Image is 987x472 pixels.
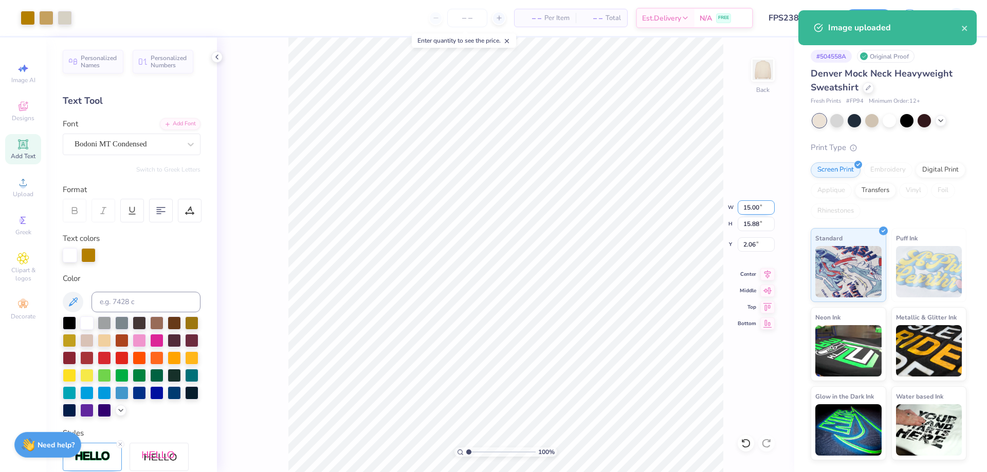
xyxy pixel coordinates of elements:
[38,440,75,450] strong: Need help?
[718,14,729,22] span: FREE
[896,404,962,456] img: Water based Ink
[75,450,111,462] img: Stroke
[738,287,756,294] span: Middle
[815,325,882,376] img: Neon Ink
[447,9,487,27] input: – –
[63,233,100,244] label: Text colors
[63,184,202,196] div: Format
[63,94,200,108] div: Text Tool
[896,312,957,323] span: Metallic & Glitter Ink
[606,13,621,24] span: Total
[92,292,200,312] input: e.g. 7428 c
[11,76,35,84] span: Image AI
[811,203,861,219] div: Rhinestones
[961,22,968,34] button: close
[753,60,773,80] img: Back
[811,142,966,154] div: Print Type
[828,22,961,34] div: Image uploaded
[5,266,41,282] span: Clipart & logos
[756,85,770,95] div: Back
[896,246,962,297] img: Puff Ink
[869,97,920,106] span: Minimum Order: 12 +
[160,118,200,130] div: Add Font
[916,162,965,178] div: Digital Print
[815,246,882,297] img: Standard
[896,233,918,243] span: Puff Ink
[15,228,31,236] span: Greek
[899,183,928,198] div: Vinyl
[63,427,200,439] div: Styles
[864,162,912,178] div: Embroidery
[11,312,35,320] span: Decorate
[811,67,953,93] span: Denver Mock Neck Heavyweight Sweatshirt
[815,233,843,243] span: Standard
[13,190,33,198] span: Upload
[896,391,943,402] span: Water based Ink
[700,13,712,24] span: N/A
[811,183,852,198] div: Applique
[931,183,955,198] div: Foil
[811,162,861,178] div: Screen Print
[141,450,177,463] img: Shadow
[761,8,836,28] input: Untitled Design
[857,50,915,63] div: Original Proof
[521,13,541,24] span: – –
[81,54,117,69] span: Personalized Names
[12,114,34,122] span: Designs
[544,13,570,24] span: Per Item
[151,54,187,69] span: Personalized Numbers
[63,273,200,285] div: Color
[538,447,555,457] span: 100 %
[11,152,35,160] span: Add Text
[642,13,681,24] span: Est. Delivery
[738,271,756,278] span: Center
[738,320,756,327] span: Bottom
[412,33,516,48] div: Enter quantity to see the price.
[855,183,896,198] div: Transfers
[738,304,756,311] span: Top
[896,325,962,376] img: Metallic & Glitter Ink
[63,118,78,130] label: Font
[815,404,882,456] img: Glow in the Dark Ink
[846,97,864,106] span: # FP94
[811,50,852,63] div: # 504558A
[815,312,840,323] span: Neon Ink
[811,97,841,106] span: Fresh Prints
[582,13,602,24] span: – –
[136,165,200,174] button: Switch to Greek Letters
[815,391,874,402] span: Glow in the Dark Ink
